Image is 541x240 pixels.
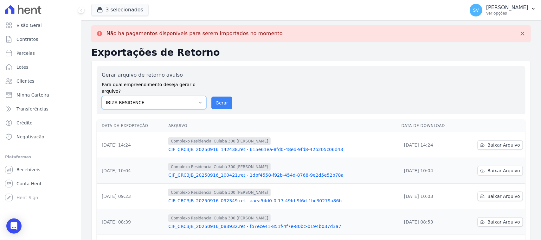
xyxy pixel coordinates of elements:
[106,30,283,37] p: Não há pagamentos disponíveis para serem importados no momento
[97,119,166,132] th: Data da Exportação
[168,198,396,204] a: CIF_CRC3JB_20250916_092349.ret - aaea54d0-0f17-49fd-9f6d-1bc30279a86b
[3,130,78,143] a: Negativação
[399,132,461,158] td: [DATE] 14:24
[166,119,399,132] th: Arquivo
[473,8,479,12] span: SV
[487,167,520,174] span: Baixar Arquivo
[97,132,166,158] td: [DATE] 14:24
[399,209,461,235] td: [DATE] 08:53
[16,22,42,28] span: Visão Geral
[3,89,78,101] a: Minha Carteira
[3,61,78,73] a: Lotes
[16,78,34,84] span: Clientes
[3,33,78,46] a: Contratos
[478,192,523,201] a: Baixar Arquivo
[486,4,528,11] p: [PERSON_NAME]
[16,92,49,98] span: Minha Carteira
[5,153,76,161] div: Plataformas
[3,117,78,129] a: Crédito
[3,163,78,176] a: Recebíveis
[486,11,528,16] p: Ver opções
[3,47,78,60] a: Parcelas
[399,184,461,209] td: [DATE] 10:03
[91,4,149,16] button: 3 selecionados
[102,71,206,79] label: Gerar arquivo de retorno avulso
[16,180,42,187] span: Conta Hent
[3,19,78,32] a: Visão Geral
[6,218,22,234] div: Open Intercom Messenger
[487,142,520,148] span: Baixar Arquivo
[16,167,40,173] span: Recebíveis
[168,172,396,178] a: CIF_CRC3JB_20250916_100421.ret - 1dbf4558-f92b-454d-8768-9e2d5e52b78a
[487,219,520,225] span: Baixar Arquivo
[3,103,78,115] a: Transferências
[399,119,461,132] th: Data de Download
[478,140,523,150] a: Baixar Arquivo
[168,163,271,171] span: Complexo Residencial Cuiabá 300 [PERSON_NAME]
[91,47,531,58] h2: Exportações de Retorno
[478,217,523,227] a: Baixar Arquivo
[168,146,396,153] a: CIF_CRC3JB_20250916_142438.ret - 615e61ea-8fd0-48ed-9fd8-42b205c06d43
[168,189,271,196] span: Complexo Residencial Cuiabá 300 [PERSON_NAME]
[16,64,29,70] span: Lotes
[3,177,78,190] a: Conta Hent
[211,97,232,109] button: Gerar
[16,120,33,126] span: Crédito
[3,75,78,87] a: Clientes
[168,137,271,145] span: Complexo Residencial Cuiabá 300 [PERSON_NAME]
[97,158,166,184] td: [DATE] 10:04
[168,214,271,222] span: Complexo Residencial Cuiabá 300 [PERSON_NAME]
[97,184,166,209] td: [DATE] 09:23
[168,223,396,230] a: CIF_CRC3JB_20250916_083932.ret - fb7ece41-851f-4f7e-80bc-b194b037d3a7
[97,209,166,235] td: [DATE] 08:39
[399,158,461,184] td: [DATE] 10:04
[16,36,38,42] span: Contratos
[16,106,48,112] span: Transferências
[465,1,541,19] button: SV [PERSON_NAME] Ver opções
[487,193,520,199] span: Baixar Arquivo
[16,50,35,56] span: Parcelas
[16,134,44,140] span: Negativação
[478,166,523,175] a: Baixar Arquivo
[102,79,206,95] label: Para qual empreendimento deseja gerar o arquivo?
